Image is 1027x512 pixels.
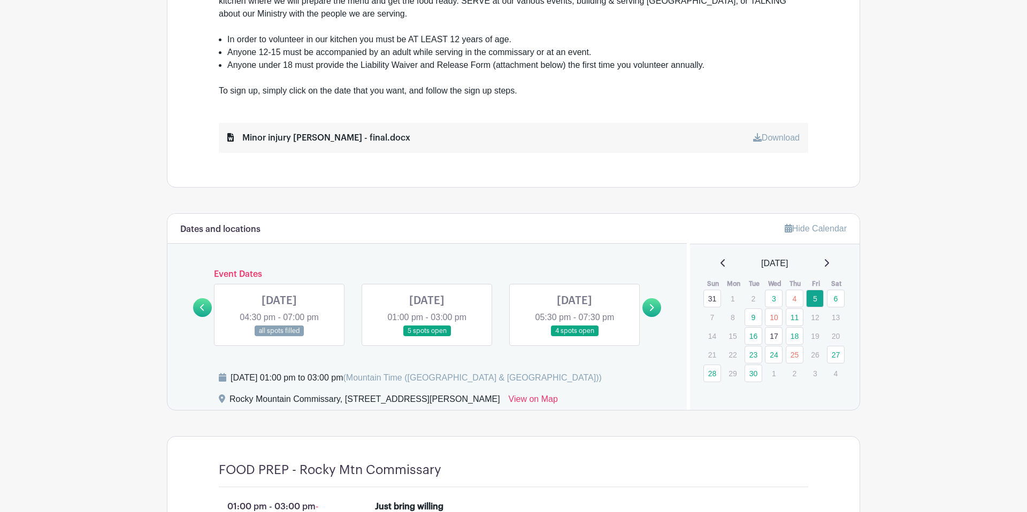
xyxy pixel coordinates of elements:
p: 26 [806,346,824,363]
div: Minor injury [PERSON_NAME] - final.docx [227,131,410,144]
div: Rocky Mountain Commissary, [STREET_ADDRESS][PERSON_NAME] [229,393,500,410]
p: 1 [765,365,783,382]
a: 28 [703,364,721,382]
th: Fri [806,278,826,289]
th: Sun [703,278,724,289]
a: View on Map [509,393,558,410]
a: 5 [806,290,824,307]
h4: FOOD PREP - Rocky Mtn Commissary [219,462,441,478]
a: Hide Calendar [785,224,847,233]
a: 3 [765,290,783,307]
a: Download [753,133,800,142]
th: Mon [723,278,744,289]
a: 11 [786,308,803,326]
a: 24 [765,346,783,363]
span: [DATE] [761,257,788,270]
p: 21 [703,346,721,363]
a: 25 [786,346,803,363]
p: 8 [724,309,741,325]
p: 2 [786,365,803,382]
a: 23 [745,346,762,363]
p: 2 [745,290,762,307]
div: To sign up, simply click on the date that you want, and follow the sign up steps. [219,84,808,97]
a: 17 [765,327,783,345]
li: In order to volunteer in our kitchen you must be AT LEAST 12 years of age. [227,33,808,46]
p: 22 [724,346,741,363]
a: 4 [786,290,803,307]
p: 14 [703,328,721,344]
a: 10 [765,308,783,326]
p: 19 [806,328,824,344]
div: [DATE] 01:00 pm to 03:00 pm [231,371,602,384]
a: 27 [827,346,845,363]
a: 9 [745,308,762,326]
th: Thu [785,278,806,289]
th: Sat [826,278,847,289]
p: 13 [827,309,845,325]
p: 29 [724,365,741,382]
p: 7 [703,309,721,325]
a: 16 [745,327,762,345]
span: (Mountain Time ([GEOGRAPHIC_DATA] & [GEOGRAPHIC_DATA])) [343,373,601,382]
p: 3 [806,365,824,382]
li: Anyone 12-15 must be accompanied by an adult while serving in the commissary or at an event. [227,46,808,59]
a: 18 [786,327,803,345]
a: 30 [745,364,762,382]
li: Anyone under 18 must provide the Liability Waiver and Release Form (attachment below) the first t... [227,59,808,72]
th: Tue [744,278,765,289]
h6: Dates and locations [180,224,260,235]
a: 31 [703,290,721,307]
a: 6 [827,290,845,307]
h6: Event Dates [212,269,642,280]
p: 4 [827,365,845,382]
th: Wed [764,278,785,289]
p: 15 [724,328,741,344]
p: 12 [806,309,824,325]
p: 1 [724,290,741,307]
p: 20 [827,328,845,344]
